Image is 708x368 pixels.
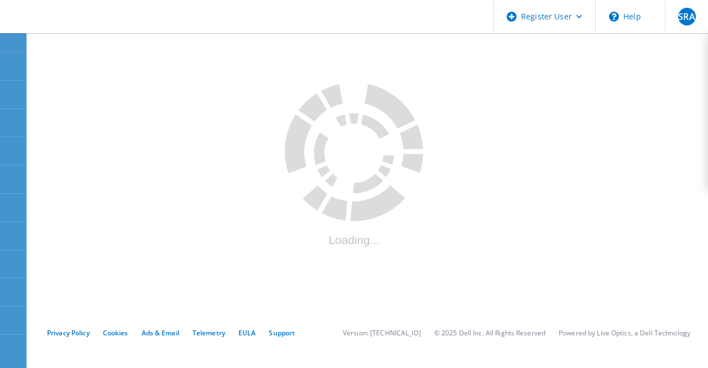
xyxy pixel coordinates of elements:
[609,12,619,22] svg: \n
[11,22,130,31] a: Live Optics Dashboard
[559,328,690,338] li: Powered by Live Optics, a Dell Technology
[678,12,695,21] span: SRA
[238,328,256,338] a: EULA
[434,328,545,338] li: © 2025 Dell Inc. All Rights Reserved
[103,328,128,338] a: Cookies
[285,234,423,247] div: Loading...
[343,328,421,338] li: Version: [TECHNICAL_ID]
[142,328,179,338] a: Ads & Email
[47,328,90,338] a: Privacy Policy
[269,328,295,338] a: Support
[192,328,225,338] a: Telemetry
